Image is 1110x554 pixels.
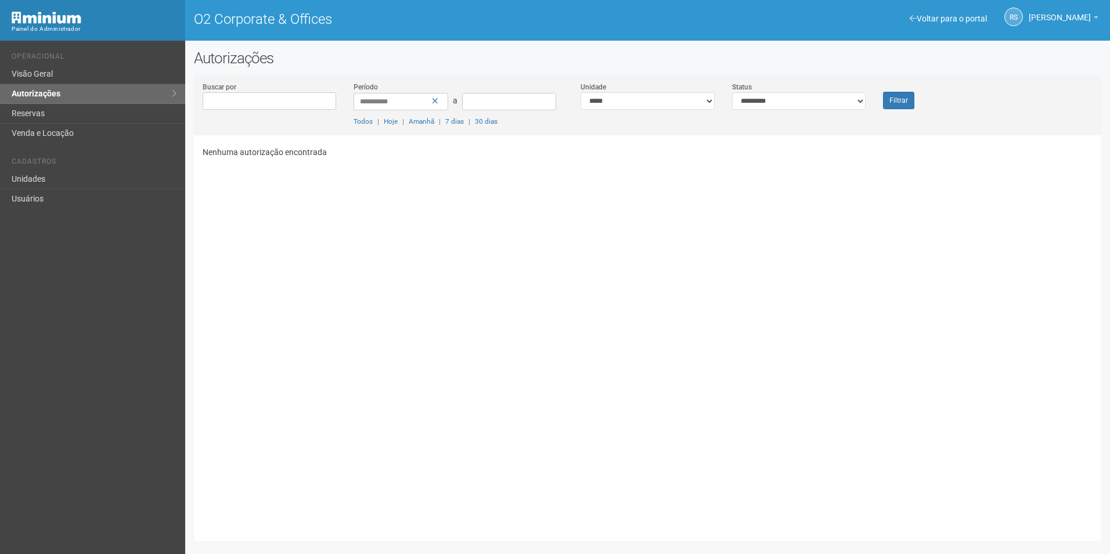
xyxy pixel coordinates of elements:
[384,117,398,125] a: Hoje
[203,147,1093,157] p: Nenhuma autorização encontrada
[194,49,1101,67] h2: Autorizações
[581,82,606,92] label: Unidade
[354,117,373,125] a: Todos
[910,14,987,23] a: Voltar para o portal
[12,52,176,64] li: Operacional
[883,92,914,109] button: Filtrar
[1004,8,1023,26] a: RS
[409,117,434,125] a: Amanhã
[439,117,441,125] span: |
[377,117,379,125] span: |
[12,157,176,170] li: Cadastros
[402,117,404,125] span: |
[12,24,176,34] div: Painel do Administrador
[12,12,81,24] img: Minium
[203,82,236,92] label: Buscar por
[445,117,464,125] a: 7 dias
[1029,15,1098,24] a: [PERSON_NAME]
[475,117,498,125] a: 30 dias
[732,82,752,92] label: Status
[468,117,470,125] span: |
[194,12,639,27] h1: O2 Corporate & Offices
[453,96,457,105] span: a
[1029,2,1091,22] span: Rayssa Soares Ribeiro
[354,82,378,92] label: Período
